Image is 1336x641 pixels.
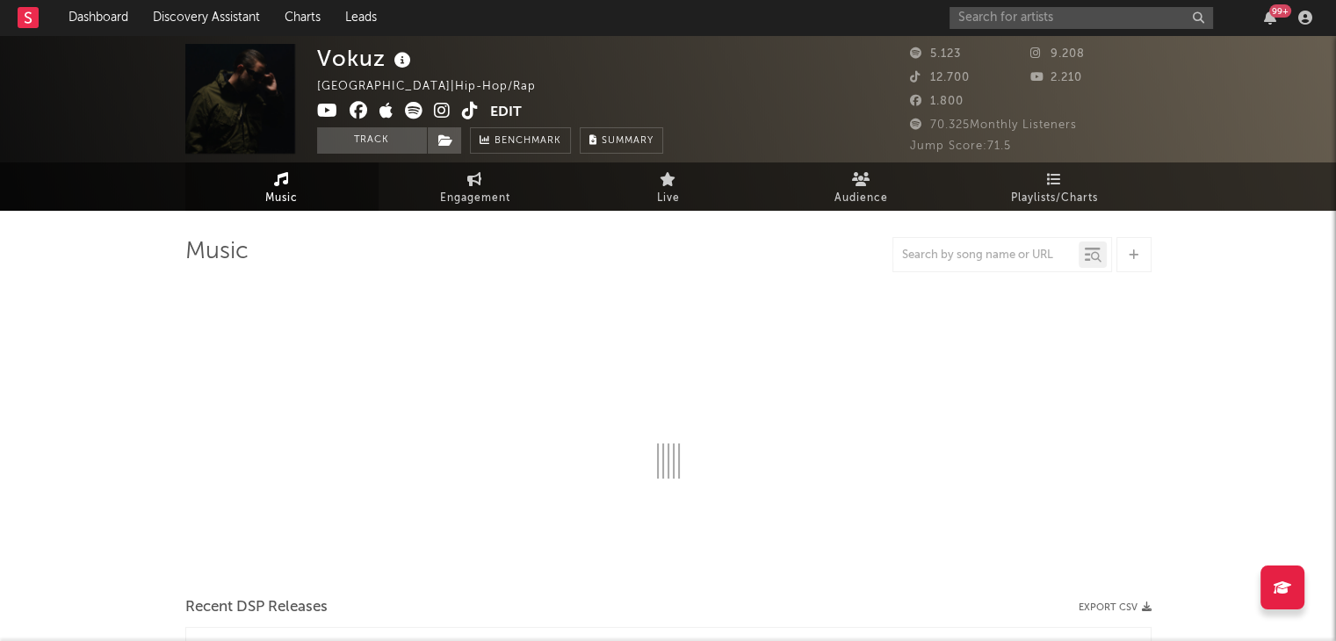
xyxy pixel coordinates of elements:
[317,127,427,154] button: Track
[495,131,561,152] span: Benchmark
[1269,4,1291,18] div: 99 +
[910,48,961,60] span: 5.123
[910,140,1011,152] span: Jump Score: 71.5
[490,102,522,124] button: Edit
[910,96,964,107] span: 1.800
[910,119,1077,131] span: 70.325 Monthly Listeners
[185,597,328,618] span: Recent DSP Releases
[1030,72,1082,83] span: 2.210
[834,188,888,209] span: Audience
[958,162,1152,211] a: Playlists/Charts
[602,136,654,146] span: Summary
[185,162,379,211] a: Music
[1079,602,1152,613] button: Export CSV
[657,188,680,209] span: Live
[910,72,970,83] span: 12.700
[440,188,510,209] span: Engagement
[265,188,298,209] span: Music
[379,162,572,211] a: Engagement
[317,76,556,97] div: [GEOGRAPHIC_DATA] | Hip-Hop/Rap
[1011,188,1098,209] span: Playlists/Charts
[580,127,663,154] button: Summary
[893,248,1079,263] input: Search by song name or URL
[950,7,1213,29] input: Search for artists
[470,127,571,154] a: Benchmark
[317,44,415,73] div: Vokuz
[1030,48,1085,60] span: 9.208
[765,162,958,211] a: Audience
[572,162,765,211] a: Live
[1264,11,1276,25] button: 99+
